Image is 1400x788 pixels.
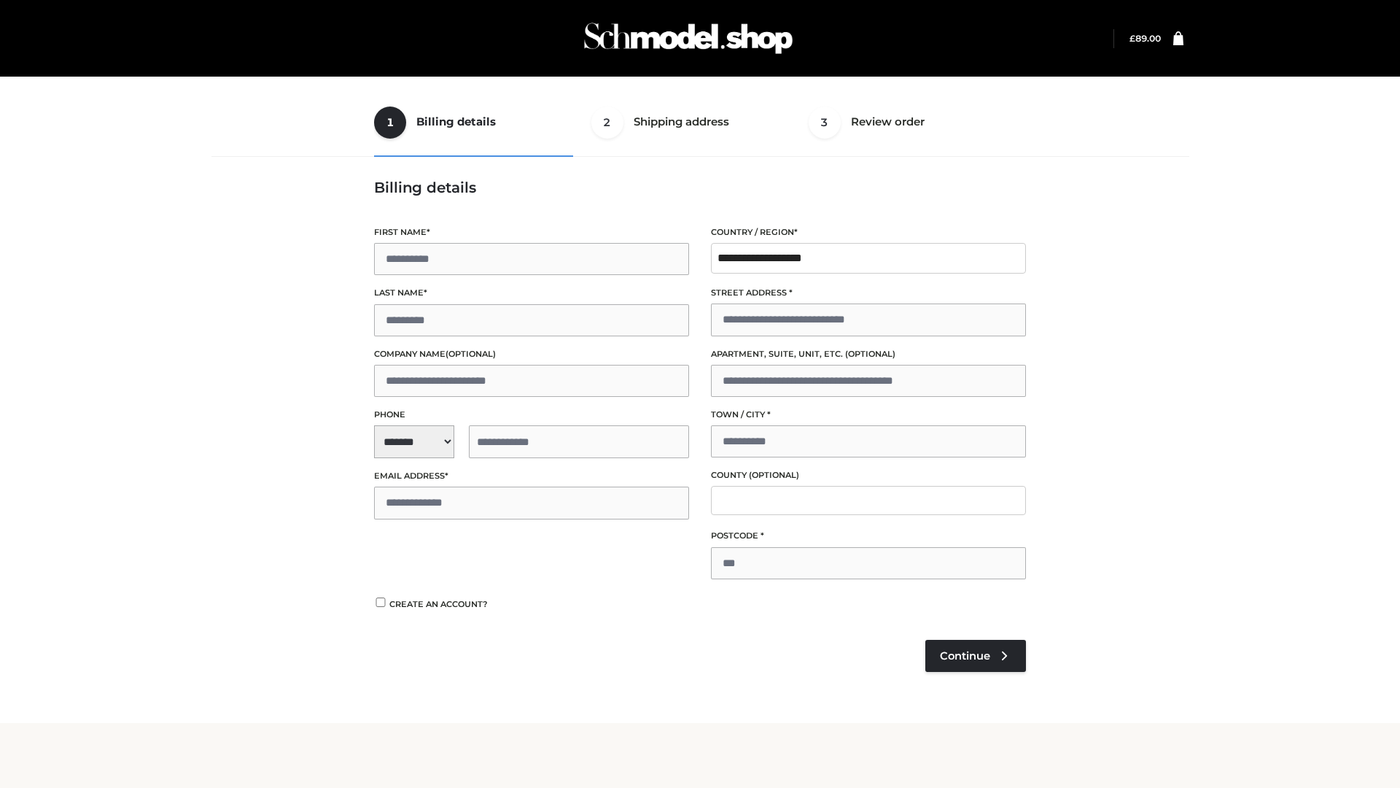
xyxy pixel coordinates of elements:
[711,529,1026,543] label: Postcode
[1129,33,1135,44] span: £
[1129,33,1161,44] bdi: 89.00
[711,468,1026,482] label: County
[711,347,1026,361] label: Apartment, suite, unit, etc.
[845,349,895,359] span: (optional)
[446,349,496,359] span: (optional)
[374,408,689,422] label: Phone
[374,347,689,361] label: Company name
[579,9,798,67] img: Schmodel Admin 964
[374,469,689,483] label: Email address
[389,599,488,609] span: Create an account?
[1129,33,1161,44] a: £89.00
[925,640,1026,672] a: Continue
[711,225,1026,239] label: Country / Region
[374,225,689,239] label: First name
[749,470,799,480] span: (optional)
[711,286,1026,300] label: Street address
[374,286,689,300] label: Last name
[940,649,990,663] span: Continue
[374,179,1026,196] h3: Billing details
[711,408,1026,422] label: Town / City
[374,598,387,607] input: Create an account?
